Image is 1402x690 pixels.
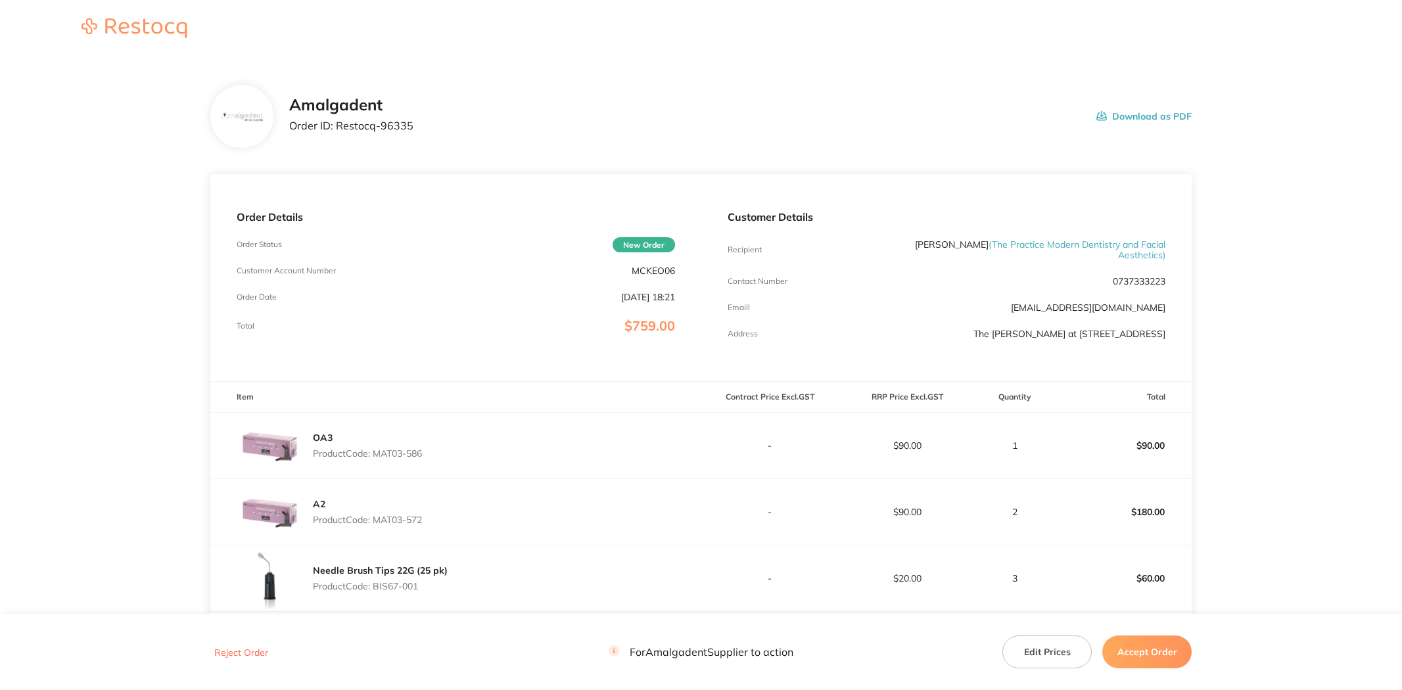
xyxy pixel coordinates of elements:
img: ZW9kMnJmOQ [237,413,302,478]
h2: Amalgadent [289,96,413,114]
p: - [702,573,838,584]
a: A2 [313,498,325,510]
button: Reject Order [210,647,272,658]
p: MCKEO06 [632,265,675,276]
a: OA3 [313,432,333,444]
a: Needle Brush Tips 22G (25 pk) [313,564,448,576]
p: $90.00 [1055,430,1191,461]
p: Customer Details [728,211,1166,223]
th: RRP Price Excl. GST [839,382,976,413]
p: Customer Account Number [237,266,336,275]
span: $759.00 [624,317,675,334]
p: Total [237,321,254,331]
a: Restocq logo [68,18,200,40]
p: Order Date [237,292,277,302]
img: azR5MzI0Yg [237,479,302,545]
th: Total [1054,382,1192,413]
span: ( The Practice Modern Dentistry and Facial Aesthetics ) [989,239,1165,261]
button: Edit Prices [1002,635,1092,668]
p: [PERSON_NAME] [874,239,1165,260]
p: Emaill [728,303,750,312]
th: Item [210,382,701,413]
p: $60.00 [1055,563,1191,594]
span: New Order [613,237,675,252]
p: Recipient [728,245,762,254]
p: 1 [977,440,1054,451]
p: Order Details [237,211,675,223]
p: $90.00 [839,440,975,451]
p: - [702,440,838,451]
p: Address [728,329,758,338]
p: Contact Number [728,277,787,286]
p: $180.00 [1055,496,1191,528]
th: Quantity [976,382,1054,413]
a: [EMAIL_ADDRESS][DOMAIN_NAME] [1011,302,1165,313]
p: [DATE] 18:21 [621,292,675,302]
p: Product Code: MAT03-586 [313,448,422,459]
p: 3 [977,573,1054,584]
p: $20.00 [839,573,975,584]
img: b285Ymlzag [220,111,263,122]
th: Contract Price Excl. GST [701,382,839,413]
p: 0737333223 [1113,276,1165,287]
p: For Amalgadent Supplier to action [609,646,793,658]
p: Product Code: MAT03-572 [313,515,422,525]
img: Restocq logo [68,18,200,38]
p: The [PERSON_NAME] at [STREET_ADDRESS] [973,329,1165,339]
img: Z2R1MGx1bw [237,545,302,611]
button: Download as PDF [1096,96,1192,137]
img: MWNtcnpodA [237,612,302,678]
p: Product Code: BIS67-001 [313,581,448,591]
p: Order Status [237,240,282,249]
button: Accept Order [1102,635,1192,668]
p: - [702,507,838,517]
p: Order ID: Restocq- 96335 [289,120,413,131]
p: $90.00 [839,507,975,517]
p: 2 [977,507,1054,517]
